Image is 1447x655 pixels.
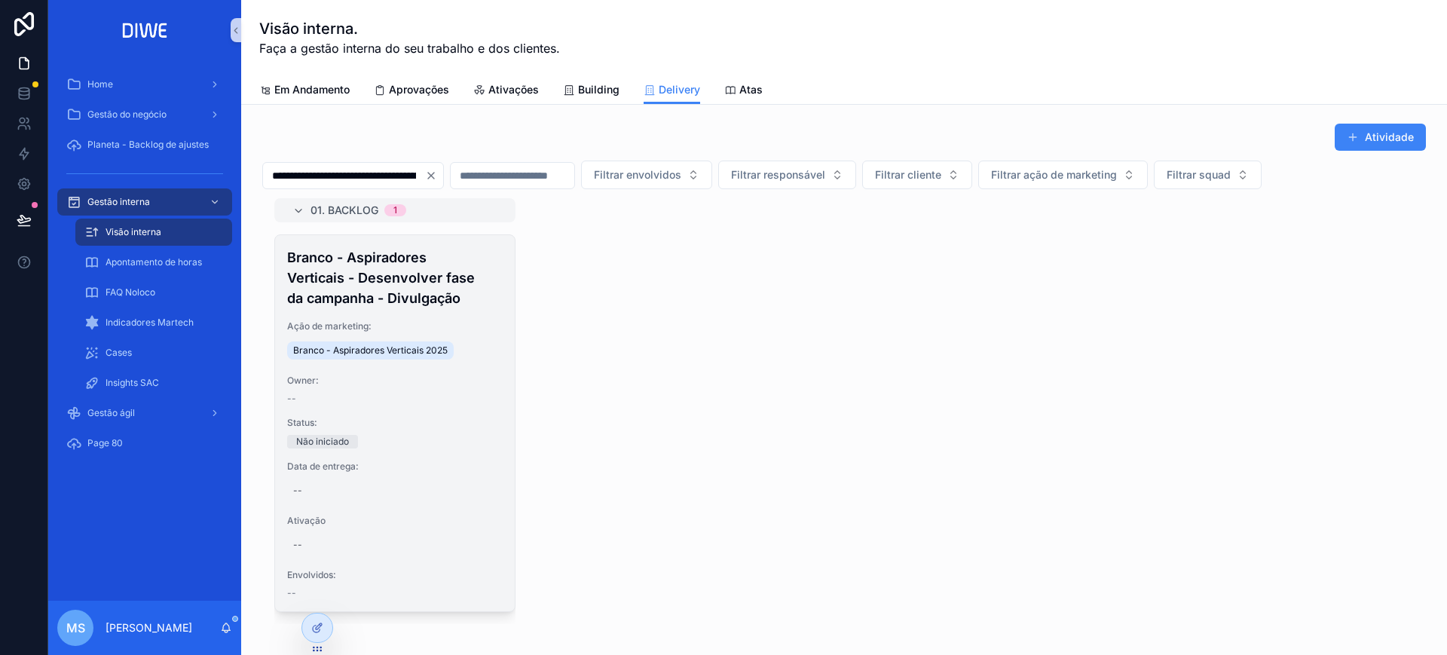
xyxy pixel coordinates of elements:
a: Visão interna [75,219,232,246]
span: Apontamento de horas [106,256,202,268]
button: Atividade [1335,124,1426,151]
span: Building [578,82,619,97]
a: Page 80 [57,430,232,457]
a: Gestão interna [57,188,232,216]
button: Select Button [862,161,972,189]
a: Indicadores Martech [75,309,232,336]
span: Data de entrega: [287,461,503,473]
span: Faça a gestão interna do seu trabalho e dos clientes. [259,39,560,57]
div: Não iniciado [296,435,349,448]
span: Ativações [488,82,539,97]
span: Filtrar squad [1167,167,1231,182]
span: Delivery [659,82,700,97]
a: Gestão do negócio [57,101,232,128]
a: Insights SAC [75,369,232,396]
a: Apontamento de horas [75,249,232,276]
span: Envolvidos: [287,569,503,581]
div: -- [293,539,302,551]
span: Page 80 [87,437,123,449]
span: Ação de marketing: [287,320,503,332]
a: Planeta - Backlog de ajustes [57,131,232,158]
img: App logo [118,18,173,42]
button: Select Button [1154,161,1262,189]
div: scrollable content [48,60,241,476]
span: Home [87,78,113,90]
a: FAQ Noloco [75,279,232,306]
h1: Visão interna. [259,18,560,39]
span: Indicadores Martech [106,317,194,329]
span: Cases [106,347,132,359]
span: -- [287,587,296,599]
a: Home [57,71,232,98]
h4: Branco - Aspiradores Verticais - Desenvolver fase da campanha - Divulgação [287,247,503,308]
span: Filtrar cliente [875,167,941,182]
a: Building [563,76,619,106]
button: Select Button [581,161,712,189]
span: Filtrar envolvidos [594,167,681,182]
span: MS [66,619,85,637]
span: Gestão interna [87,196,150,208]
span: 01. Backlog [311,203,378,218]
a: Delivery [644,76,700,105]
span: Ativação [287,515,503,527]
span: Gestão do negócio [87,109,167,121]
span: Owner: [287,375,503,387]
span: Atas [739,82,763,97]
div: 1 [393,204,397,216]
span: Status: [287,417,503,429]
span: Gestão ágil [87,407,135,419]
span: Filtrar ação de marketing [991,167,1117,182]
a: Atas [724,76,763,106]
div: -- [293,485,302,497]
span: -- [287,393,296,405]
span: FAQ Noloco [106,286,155,298]
button: Select Button [718,161,856,189]
span: Branco - Aspiradores Verticais 2025 [293,344,448,357]
span: Planeta - Backlog de ajustes [87,139,209,151]
button: Clear [425,170,443,182]
span: Insights SAC [106,377,159,389]
a: Gestão ágil [57,399,232,427]
a: Ativações [473,76,539,106]
span: Visão interna [106,226,161,238]
span: Aprovações [389,82,449,97]
a: Em Andamento [259,76,350,106]
a: Aprovações [374,76,449,106]
button: Select Button [978,161,1148,189]
p: [PERSON_NAME] [106,620,192,635]
a: Branco - Aspiradores Verticais - Desenvolver fase da campanha - DivulgaçãoAção de marketing:Branc... [274,234,515,612]
a: Cases [75,339,232,366]
span: Filtrar responsável [731,167,825,182]
span: Em Andamento [274,82,350,97]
